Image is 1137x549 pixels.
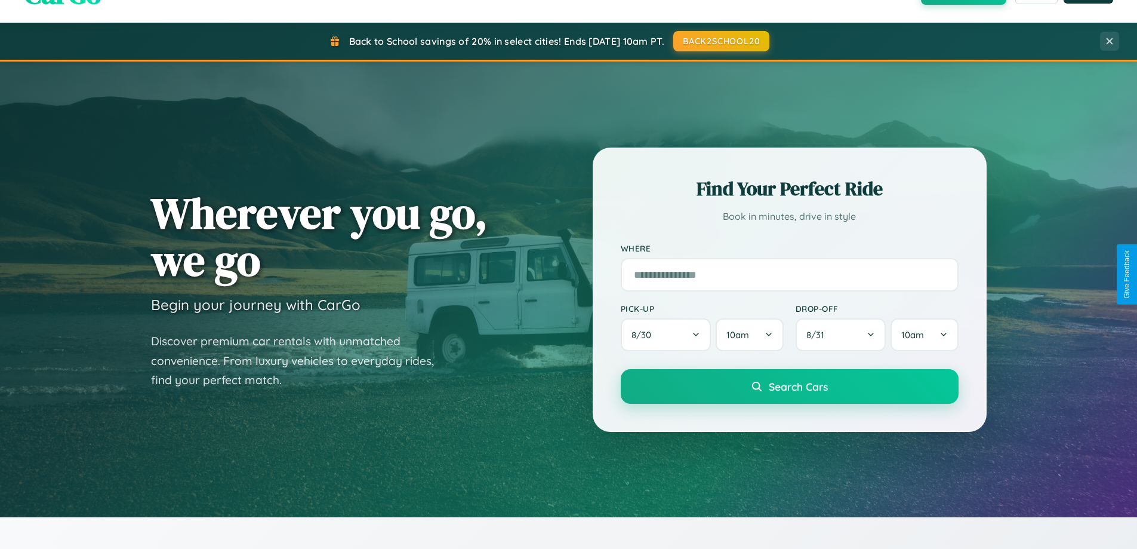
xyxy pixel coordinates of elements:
span: 10am [726,329,749,341]
button: Search Cars [621,369,959,404]
span: 10am [901,329,924,341]
button: 8/30 [621,318,711,351]
button: 8/31 [796,318,886,351]
button: 10am [891,318,958,351]
label: Drop-off [796,303,959,314]
button: 10am [716,318,783,351]
h3: Begin your journey with CarGo [151,296,360,314]
div: Give Feedback [1123,250,1131,299]
span: Search Cars [769,380,828,393]
h2: Find Your Perfect Ride [621,176,959,202]
span: Back to School savings of 20% in select cities! Ends [DATE] 10am PT. [349,35,664,47]
label: Pick-up [621,303,784,314]
button: BACK2SCHOOL20 [673,31,769,51]
span: 8 / 31 [806,329,830,341]
p: Book in minutes, drive in style [621,208,959,225]
label: Where [621,243,959,253]
p: Discover premium car rentals with unmatched convenience. From luxury vehicles to everyday rides, ... [151,332,449,390]
h1: Wherever you go, we go [151,189,488,284]
span: 8 / 30 [631,329,657,341]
